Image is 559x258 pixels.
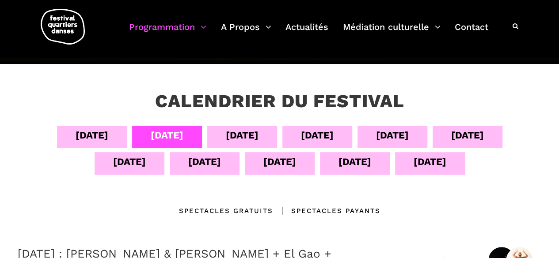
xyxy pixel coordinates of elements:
div: [DATE] [301,127,334,143]
div: [DATE] [376,127,409,143]
a: Contact [455,19,488,45]
div: [DATE] [414,154,446,169]
a: Actualités [285,19,328,45]
div: Spectacles Payants [273,206,380,216]
div: [DATE] [76,127,108,143]
a: A Propos [221,19,271,45]
div: [DATE] [151,127,183,143]
h3: Calendrier du festival [155,90,404,112]
img: logo-fqd-med [41,9,85,45]
div: [DATE] [338,154,371,169]
a: Médiation culturelle [343,19,441,45]
div: [DATE] [113,154,146,169]
a: Programmation [129,19,206,45]
div: [DATE] [226,127,259,143]
div: [DATE] [451,127,484,143]
div: [DATE] [188,154,221,169]
div: [DATE] [263,154,296,169]
div: Spectacles gratuits [179,206,273,216]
